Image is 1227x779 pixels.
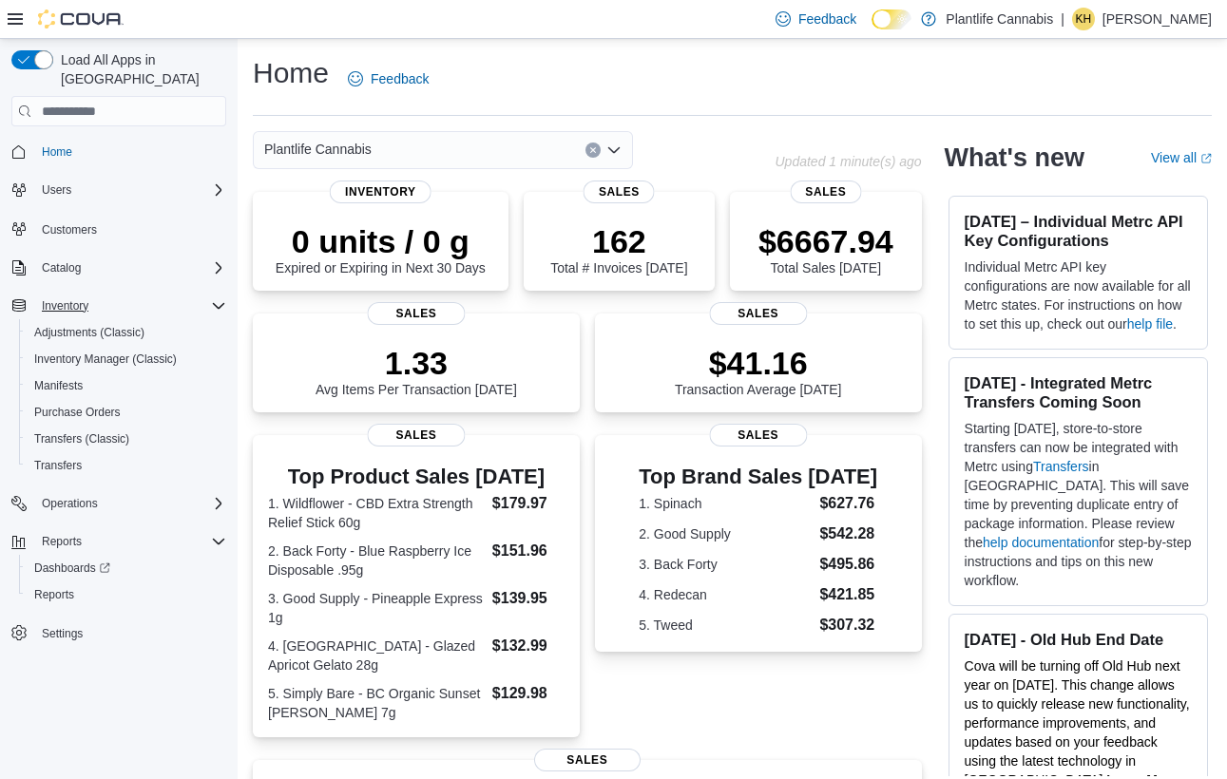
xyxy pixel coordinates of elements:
[268,684,485,722] dt: 5. Simply Bare - BC Organic Sunset [PERSON_NAME] 7g
[492,540,565,562] dd: $151.96
[19,319,234,346] button: Adjustments (Classic)
[264,138,372,161] span: Plantlife Cannabis
[276,222,486,260] p: 0 units / 0 g
[316,344,517,382] p: 1.33
[606,142,622,158] button: Open list of options
[965,212,1192,250] h3: [DATE] – Individual Metrc API Key Configurations
[42,496,98,511] span: Operations
[42,298,88,313] span: Inventory
[34,256,88,279] button: Catalog
[34,351,177,367] span: Inventory Manager (Classic)
[965,630,1192,649] h3: [DATE] - Old Hub End Date
[585,142,601,158] button: Clear input
[367,424,465,446] span: Sales
[639,494,812,513] dt: 1. Spinach
[675,344,842,397] div: Transaction Average [DATE]
[945,142,1084,173] h2: What's new
[34,530,89,553] button: Reports
[42,144,72,160] span: Home
[27,427,137,450] a: Transfers (Classic)
[819,553,877,576] dd: $495.86
[819,614,877,636] dd: $307.32
[34,256,226,279] span: Catalog
[4,293,234,319] button: Inventory
[4,138,234,165] button: Home
[27,427,226,450] span: Transfers (Classic)
[639,465,877,488] h3: Top Brand Sales [DATE]
[584,180,655,203] span: Sales
[268,494,485,532] dt: 1. Wildflower - CBD Extra Strength Relief Stick 60g
[1102,8,1212,30] p: [PERSON_NAME]
[492,492,565,515] dd: $179.97
[34,141,80,163] a: Home
[34,492,226,515] span: Operations
[34,294,226,317] span: Inventory
[4,255,234,281] button: Catalog
[4,215,234,242] button: Customers
[367,302,465,325] span: Sales
[38,9,124,28] img: Cova
[34,218,105,241] a: Customers
[27,374,226,397] span: Manifests
[4,619,234,647] button: Settings
[34,587,74,602] span: Reports
[276,222,486,275] div: Expired or Expiring in Next 30 Days
[27,348,184,370] a: Inventory Manager (Classic)
[27,557,118,579] a: Dashboards
[27,374,90,397] a: Manifests
[34,140,226,163] span: Home
[775,154,921,169] p: Updated 1 minute(s) ago
[34,179,79,201] button: Users
[965,373,1192,411] h3: [DATE] - Integrated Metrc Transfers Coming Soon
[42,534,82,549] span: Reports
[819,522,877,545] dd: $542.28
[34,458,82,473] span: Transfers
[819,492,877,515] dd: $627.76
[34,294,96,317] button: Inventory
[27,321,152,344] a: Adjustments (Classic)
[268,465,565,488] h3: Top Product Sales [DATE]
[965,257,1192,333] p: Individual Metrc API key configurations are now available for all Metrc states. For instructions ...
[27,454,89,477] a: Transfers
[872,29,872,30] span: Dark Mode
[34,621,226,645] span: Settings
[639,555,812,574] dt: 3. Back Forty
[27,454,226,477] span: Transfers
[34,560,110,576] span: Dashboards
[340,60,436,98] a: Feedback
[34,431,129,446] span: Transfers (Classic)
[42,260,81,275] span: Catalog
[4,528,234,555] button: Reports
[42,626,83,641] span: Settings
[758,222,893,260] p: $6667.94
[1072,8,1095,30] div: Kiana Henderson
[492,635,565,657] dd: $132.99
[550,222,687,260] p: 162
[639,616,812,635] dt: 5. Tweed
[492,587,565,610] dd: $139.95
[639,585,812,604] dt: 4. Redecan
[1127,316,1173,332] a: help file
[34,622,90,645] a: Settings
[872,9,911,29] input: Dark Mode
[11,130,226,696] nav: Complex example
[27,583,226,606] span: Reports
[42,222,97,237] span: Customers
[1033,459,1089,474] a: Transfers
[492,682,565,705] dd: $129.98
[19,399,234,426] button: Purchase Orders
[34,325,144,340] span: Adjustments (Classic)
[709,302,807,325] span: Sales
[268,589,485,627] dt: 3. Good Supply - Pineapple Express 1g
[19,426,234,452] button: Transfers (Classic)
[639,524,812,543] dt: 2. Good Supply
[34,378,83,393] span: Manifests
[34,217,226,240] span: Customers
[53,50,226,88] span: Load All Apps in [GEOGRAPHIC_DATA]
[965,419,1192,590] p: Starting [DATE], store-to-store transfers can now be integrated with Metrc using in [GEOGRAPHIC_D...
[268,541,485,579] dt: 2. Back Forty - Blue Raspberry Ice Disposable .95g
[819,583,877,606] dd: $421.85
[4,490,234,517] button: Operations
[268,636,485,674] dt: 4. [GEOGRAPHIC_DATA] - Glazed Apricot Gelato 28g
[19,581,234,608] button: Reports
